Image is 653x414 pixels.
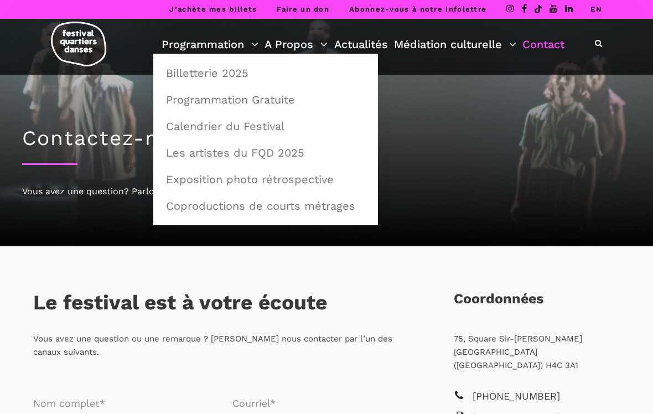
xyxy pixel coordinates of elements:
[33,291,327,318] h3: Le festival est à votre écoute
[162,35,258,54] a: Programmation
[590,5,602,13] a: EN
[51,22,106,66] img: logo-fqd-med
[349,5,486,13] a: Abonnez-vous à notre infolettre
[159,140,372,165] a: Les artistes du FQD 2025
[473,389,620,405] span: [PHONE_NUMBER]
[159,60,372,86] a: Billetterie 2025
[22,184,631,199] div: Vous avez une question? Parlons nous !
[334,35,388,54] a: Actualités
[159,193,372,219] a: Coproductions de courts métrages
[169,5,257,13] a: J’achète mes billets
[394,35,516,54] a: Médiation culturelle
[159,167,372,192] a: Exposition photo rétrospective
[265,35,328,54] a: A Propos
[522,35,564,54] a: Contact
[33,332,410,359] p: Vous avez une question ou une remarque ? [PERSON_NAME] nous contacter par l’un des canaux suivants.
[22,126,631,151] h1: Contactez-nous
[277,5,329,13] a: Faire un don
[159,113,372,139] a: Calendrier du Festival
[454,332,620,372] p: 75, Square Sir-[PERSON_NAME] [GEOGRAPHIC_DATA] ([GEOGRAPHIC_DATA]) H4C 3A1
[159,87,372,112] a: Programmation Gratuite
[454,291,543,318] h3: Coordonnées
